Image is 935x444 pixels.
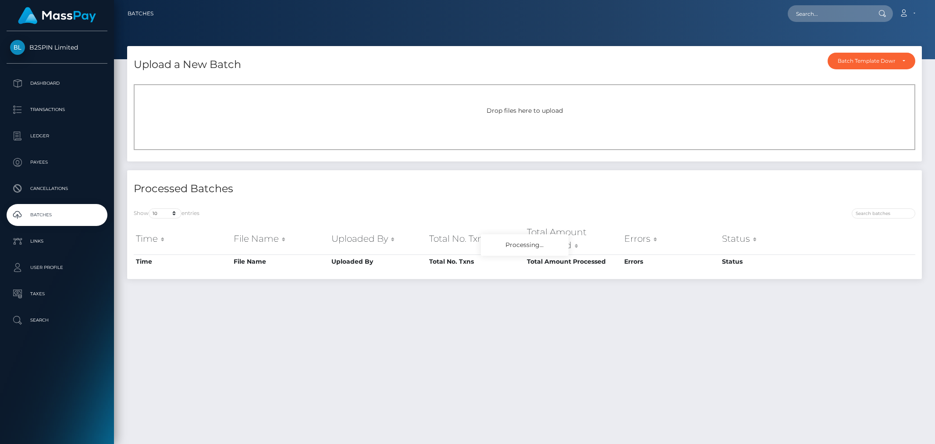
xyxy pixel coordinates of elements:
img: B2SPIN Limited [10,40,25,55]
a: Taxes [7,283,107,305]
div: Batch Template Download [838,57,895,64]
p: Links [10,235,104,248]
h4: Processed Batches [134,181,518,197]
a: Batches [128,4,153,23]
th: Total Amount Processed [525,254,622,269]
span: B2SPIN Limited [7,43,107,51]
a: Payees [7,151,107,173]
th: File Name [231,223,329,254]
span: Drop files here to upload [487,107,563,115]
th: Time [134,254,231,269]
p: Batches [10,208,104,222]
div: Processing... [481,234,569,256]
a: Batches [7,204,107,226]
a: Cancellations [7,178,107,200]
th: File Name [231,254,329,269]
a: Search [7,309,107,331]
a: User Profile [7,257,107,279]
p: User Profile [10,261,104,274]
th: Errors [622,223,720,254]
th: Total No. Txns [427,254,525,269]
a: Links [7,230,107,252]
a: Transactions [7,99,107,121]
p: Ledger [10,129,104,143]
th: Time [134,223,231,254]
p: Search [10,314,104,327]
th: Total Amount Processed [525,223,622,254]
p: Taxes [10,287,104,301]
input: Search batches [852,208,915,218]
th: Status [720,254,818,269]
p: Dashboard [10,77,104,90]
p: Payees [10,156,104,169]
label: Show entries [134,208,199,218]
a: Ledger [7,125,107,147]
button: Batch Template Download [828,53,915,69]
p: Cancellations [10,182,104,195]
p: Transactions [10,103,104,116]
select: Showentries [149,208,181,218]
a: Dashboard [7,72,107,94]
th: Errors [622,254,720,269]
th: Uploaded By [329,254,427,269]
h4: Upload a New Batch [134,57,241,72]
th: Total No. Txns [427,223,525,254]
img: MassPay Logo [18,7,96,24]
th: Uploaded By [329,223,427,254]
th: Status [720,223,818,254]
input: Search... [788,5,870,22]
